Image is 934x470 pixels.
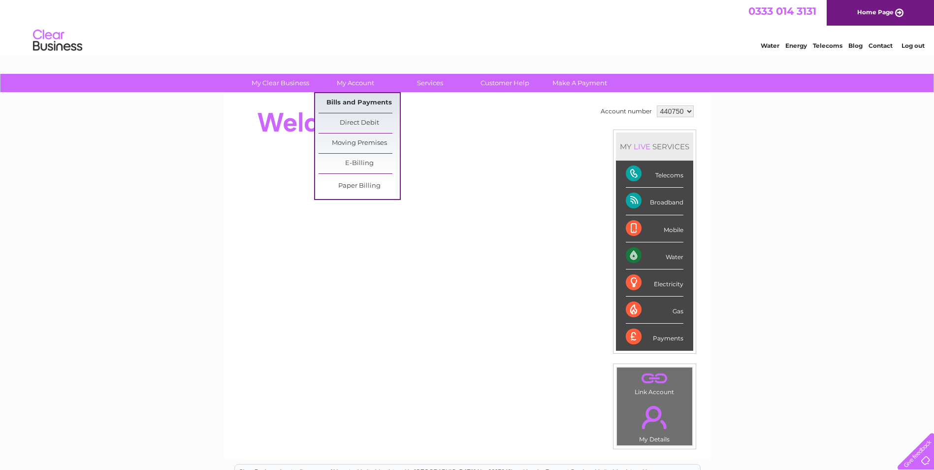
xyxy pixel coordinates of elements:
[813,42,842,49] a: Telecoms
[748,5,816,17] a: 0333 014 3131
[785,42,807,49] a: Energy
[319,154,400,173] a: E-Billing
[632,142,652,151] div: LIVE
[319,134,400,153] a: Moving Premises
[626,269,683,297] div: Electricity
[598,103,654,120] td: Account number
[464,74,546,92] a: Customer Help
[902,42,925,49] a: Log out
[626,297,683,324] div: Gas
[235,5,700,48] div: Clear Business is a trading name of Verastar Limited (registered in [GEOGRAPHIC_DATA] No. 3667643...
[616,398,693,446] td: My Details
[848,42,863,49] a: Blog
[32,26,83,56] img: logo.png
[319,176,400,196] a: Paper Billing
[315,74,396,92] a: My Account
[761,42,779,49] a: Water
[869,42,893,49] a: Contact
[626,188,683,215] div: Broadband
[319,113,400,133] a: Direct Debit
[619,400,690,435] a: .
[616,133,693,161] div: MY SERVICES
[539,74,620,92] a: Make A Payment
[626,324,683,350] div: Payments
[616,367,693,398] td: Link Account
[619,370,690,387] a: .
[626,161,683,188] div: Telecoms
[626,215,683,242] div: Mobile
[626,242,683,269] div: Water
[319,93,400,113] a: Bills and Payments
[240,74,321,92] a: My Clear Business
[389,74,471,92] a: Services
